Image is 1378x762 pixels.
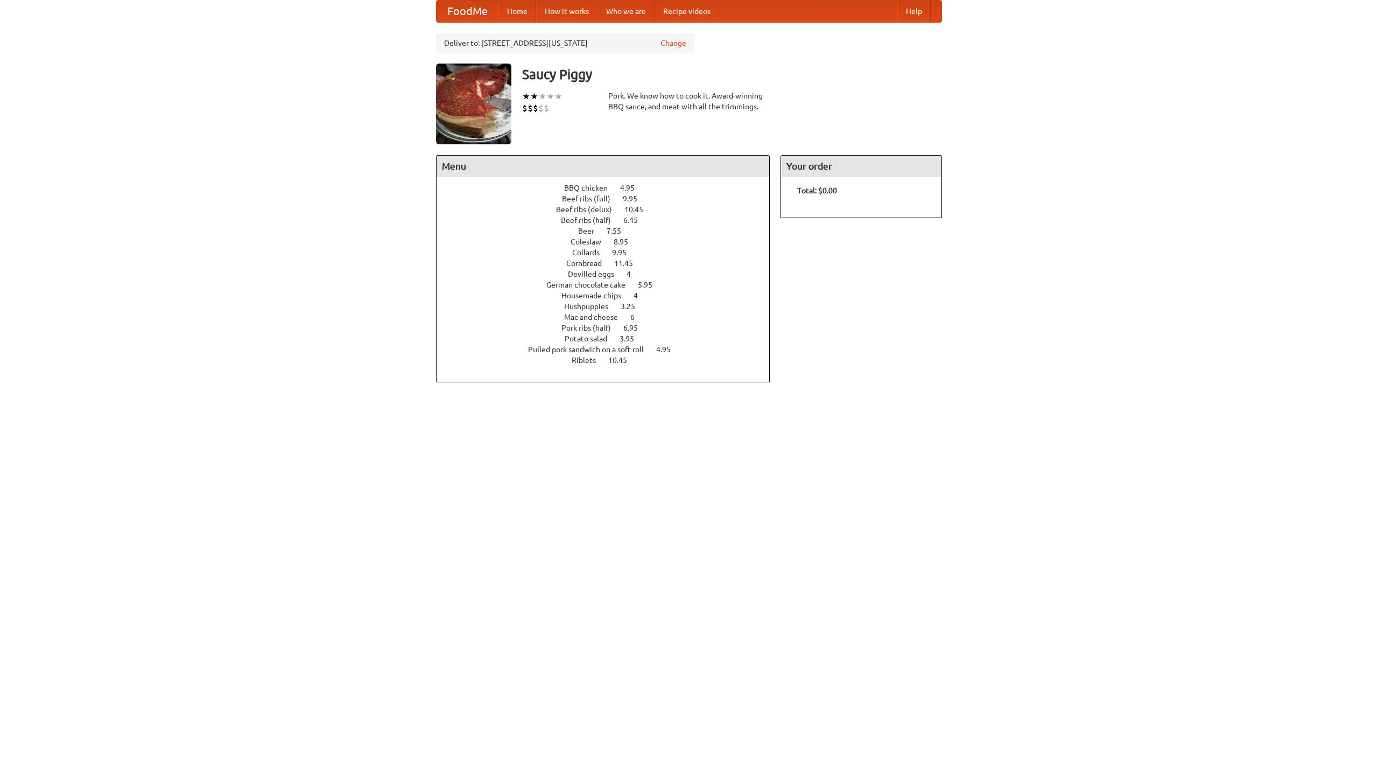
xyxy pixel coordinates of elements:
a: Help [897,1,931,22]
span: Cornbread [566,259,613,268]
span: Beef ribs (delux) [556,205,623,214]
a: Coleslaw 8.95 [571,237,648,246]
h3: Saucy Piggy [522,64,942,85]
li: ★ [522,90,530,102]
span: Beef ribs (half) [561,216,622,225]
a: Pork ribs (half) 6.95 [561,324,658,332]
span: Hushpuppies [564,302,619,311]
span: BBQ chicken [564,184,618,192]
span: 3.25 [621,302,646,311]
a: Riblets 10.45 [572,356,647,365]
span: 9.95 [623,194,648,203]
span: 9.95 [612,248,637,257]
span: 10.45 [624,205,654,214]
a: Beef ribs (delux) 10.45 [556,205,663,214]
li: ★ [554,90,563,102]
img: angular.jpg [436,64,511,144]
li: $ [538,102,544,114]
a: Who we are [597,1,655,22]
span: 6.95 [623,324,649,332]
a: How it works [536,1,597,22]
li: $ [544,102,549,114]
span: Collards [572,248,610,257]
a: FoodMe [437,1,498,22]
span: Devilled eggs [568,270,625,278]
span: 4.95 [620,184,645,192]
h4: Menu [437,156,769,177]
h4: Your order [781,156,941,177]
a: Beer 7.55 [578,227,641,235]
span: Beer [578,227,605,235]
span: 8.95 [614,237,639,246]
span: Housemade chips [561,291,632,300]
a: Hushpuppies 3.25 [564,302,655,311]
span: Mac and cheese [564,313,629,321]
span: 6.45 [623,216,649,225]
a: Home [498,1,536,22]
a: Devilled eggs 4 [568,270,651,278]
a: Collards 9.95 [572,248,646,257]
span: 10.45 [608,356,638,365]
span: Potato salad [565,334,618,343]
span: German chocolate cake [546,281,636,289]
span: 4 [627,270,642,278]
li: ★ [530,90,538,102]
div: Pork. We know how to cook it. Award-winning BBQ sauce, and meat with all the trimmings. [608,90,770,112]
a: Cornbread 11.45 [566,259,653,268]
b: Total: $0.00 [797,186,837,195]
a: German chocolate cake 5.95 [546,281,672,289]
li: $ [522,102,528,114]
li: ★ [546,90,554,102]
span: Pork ribs (half) [561,324,622,332]
span: Pulled pork sandwich on a soft roll [528,345,655,354]
li: $ [528,102,533,114]
a: Beef ribs (half) 6.45 [561,216,658,225]
a: Recipe videos [655,1,719,22]
a: BBQ chicken 4.95 [564,184,655,192]
span: Riblets [572,356,607,365]
a: Change [660,38,686,48]
a: Beef ribs (full) 9.95 [562,194,657,203]
a: Potato salad 3.95 [565,334,654,343]
span: 7.55 [607,227,632,235]
span: 5.95 [638,281,663,289]
li: $ [533,102,538,114]
li: ★ [538,90,546,102]
a: Mac and cheese 6 [564,313,655,321]
span: 6 [630,313,645,321]
a: Pulled pork sandwich on a soft roll 4.95 [528,345,691,354]
span: 3.95 [620,334,645,343]
span: Coleslaw [571,237,612,246]
span: 11.45 [614,259,644,268]
span: 4 [634,291,649,300]
span: 4.95 [656,345,681,354]
span: Beef ribs (full) [562,194,621,203]
a: Housemade chips 4 [561,291,658,300]
div: Deliver to: [STREET_ADDRESS][US_STATE] [436,33,694,53]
